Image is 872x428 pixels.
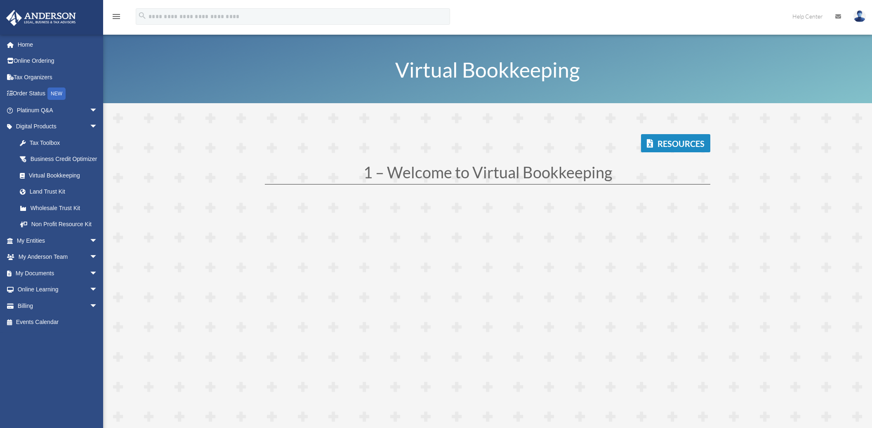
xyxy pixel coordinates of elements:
[853,10,866,22] img: User Pic
[641,134,710,152] a: Resources
[29,187,100,197] div: Land Trust Kit
[90,118,106,135] span: arrow_drop_down
[29,138,100,148] div: Tax Toolbox
[6,232,110,249] a: My Entitiesarrow_drop_down
[29,170,96,181] div: Virtual Bookkeeping
[12,167,106,184] a: Virtual Bookkeeping
[6,36,110,53] a: Home
[6,249,110,265] a: My Anderson Teamarrow_drop_down
[12,184,110,200] a: Land Trust Kit
[12,135,110,151] a: Tax Toolbox
[47,87,66,100] div: NEW
[6,85,110,102] a: Order StatusNEW
[6,265,110,281] a: My Documentsarrow_drop_down
[138,11,147,20] i: search
[4,10,78,26] img: Anderson Advisors Platinum Portal
[29,203,100,213] div: Wholesale Trust Kit
[90,265,106,282] span: arrow_drop_down
[29,219,100,229] div: Non Profit Resource Kit
[90,298,106,314] span: arrow_drop_down
[6,118,110,135] a: Digital Productsarrow_drop_down
[90,249,106,266] span: arrow_drop_down
[6,314,110,331] a: Events Calendar
[12,151,110,168] a: Business Credit Optimizer
[265,164,710,184] h1: 1 – Welcome to Virtual Bookkeeping
[12,200,110,216] a: Wholesale Trust Kit
[90,232,106,249] span: arrow_drop_down
[6,102,110,118] a: Platinum Q&Aarrow_drop_down
[111,14,121,21] a: menu
[90,281,106,298] span: arrow_drop_down
[395,57,580,82] span: Virtual Bookkeeping
[6,298,110,314] a: Billingarrow_drop_down
[12,216,110,233] a: Non Profit Resource Kit
[29,154,100,164] div: Business Credit Optimizer
[6,53,110,69] a: Online Ordering
[90,102,106,119] span: arrow_drop_down
[111,12,121,21] i: menu
[6,69,110,85] a: Tax Organizers
[6,281,110,298] a: Online Learningarrow_drop_down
